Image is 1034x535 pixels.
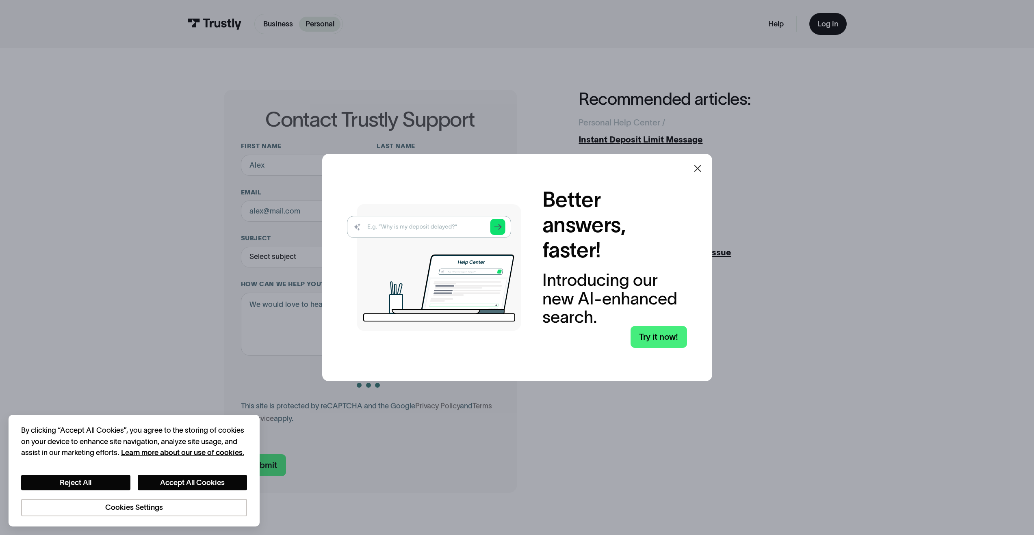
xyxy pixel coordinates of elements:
button: Cookies Settings [21,499,247,516]
div: Cookie banner [9,415,260,527]
a: More information about your privacy, opens in a new tab [121,449,244,457]
button: Accept All Cookies [138,475,247,491]
button: Reject All [21,475,130,491]
div: Introducing our new AI-enhanced search. [542,271,687,326]
h2: Better answers, faster! [542,187,687,262]
div: Privacy [21,425,247,516]
a: Try it now! [631,326,687,348]
div: By clicking “Accept All Cookies”, you agree to the storing of cookies on your device to enhance s... [21,425,247,458]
